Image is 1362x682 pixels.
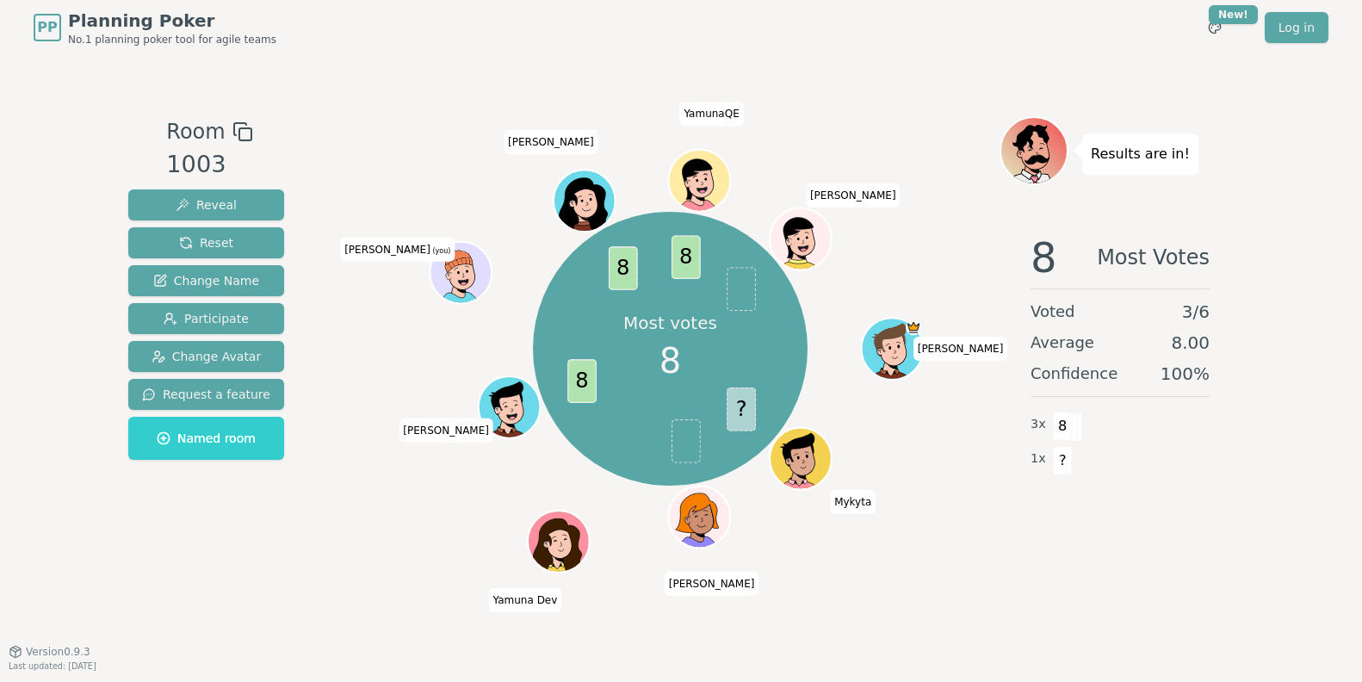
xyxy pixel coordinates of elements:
[68,9,276,33] span: Planning Poker
[568,359,597,403] span: 8
[128,227,284,258] button: Reset
[504,130,598,154] span: Click to change your name
[1031,300,1075,324] span: Voted
[1182,300,1210,324] span: 3 / 6
[153,272,259,289] span: Change Name
[1091,142,1190,166] p: Results are in!
[1031,415,1046,434] span: 3 x
[142,386,270,403] span: Request a feature
[9,661,96,671] span: Last updated: [DATE]
[1171,331,1210,355] span: 8.00
[176,196,237,214] span: Reveal
[1053,446,1073,475] span: ?
[166,116,225,147] span: Room
[609,246,638,290] span: 8
[128,341,284,372] button: Change Avatar
[907,319,922,335] span: Colin is the host
[68,33,276,46] span: No.1 planning poker tool for agile teams
[679,102,743,126] span: Click to change your name
[1209,5,1258,24] div: New!
[26,645,90,659] span: Version 0.9.3
[128,265,284,296] button: Change Name
[34,9,276,46] a: PPPlanning PokerNo.1 planning poker tool for agile teams
[913,337,1008,361] span: Click to change your name
[430,247,451,255] span: (you)
[179,234,233,251] span: Reset
[672,235,701,279] span: 8
[37,17,57,38] span: PP
[727,387,757,431] span: ?
[128,303,284,334] button: Participate
[399,418,493,443] span: Click to change your name
[659,335,681,387] span: 8
[665,572,759,596] span: Click to change your name
[9,645,90,659] button: Version0.9.3
[830,490,876,514] span: Click to change your name
[128,417,284,460] button: Named room
[1161,362,1210,386] span: 100 %
[1097,237,1210,278] span: Most Votes
[1031,331,1094,355] span: Average
[1053,412,1073,441] span: 8
[166,147,252,183] div: 1003
[164,310,249,327] span: Participate
[489,588,562,612] span: Click to change your name
[340,238,455,262] span: Click to change your name
[157,430,256,447] span: Named room
[1031,449,1046,468] span: 1 x
[152,348,262,365] span: Change Avatar
[432,244,490,301] button: Click to change your avatar
[128,379,284,410] button: Request a feature
[623,311,717,335] p: Most votes
[1199,12,1230,43] button: New!
[1265,12,1328,43] a: Log in
[1031,362,1117,386] span: Confidence
[128,189,284,220] button: Reveal
[806,183,901,208] span: Click to change your name
[1031,237,1057,278] span: 8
